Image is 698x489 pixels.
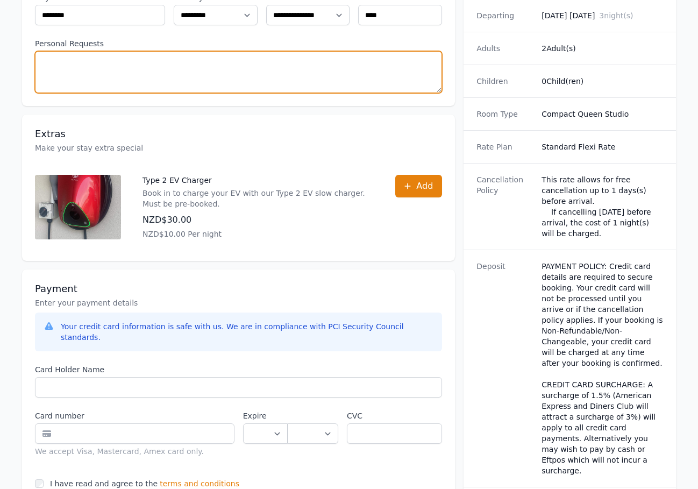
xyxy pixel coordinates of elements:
[35,297,442,308] p: Enter your payment details
[542,10,663,21] dd: [DATE] [DATE]
[476,174,533,239] dt: Cancellation Policy
[542,261,663,476] dd: PAYMENT POLICY: Credit card details are required to secure booking. Your credit card will not be ...
[160,478,239,489] span: terms and conditions
[476,10,533,21] dt: Departing
[476,261,533,476] dt: Deposit
[143,188,374,209] p: Book in to charge your EV with our Type 2 EV slow charger. Must be pre-booked.
[542,76,663,87] dd: 0 Child(ren)
[542,109,663,119] dd: Compact Queen Studio
[476,76,533,87] dt: Children
[542,141,663,152] dd: Standard Flexi Rate
[50,479,158,488] label: I have read and agree to the
[35,127,442,140] h3: Extras
[35,38,442,49] label: Personal Requests
[143,229,374,239] p: NZD$10.00 Per night
[35,410,234,421] label: Card number
[143,175,374,186] p: Type 2 EV Charger
[35,364,442,375] label: Card Holder Name
[143,214,374,226] p: NZD$30.00
[542,174,663,239] div: This rate allows for free cancellation up to 1 days(s) before arrival. If cancelling [DATE] befor...
[35,143,442,153] p: Make your stay extra special
[599,11,633,20] span: 3 night(s)
[35,446,234,457] div: We accept Visa, Mastercard, Amex card only.
[35,282,442,295] h3: Payment
[243,410,288,421] label: Expire
[416,180,433,193] span: Add
[347,410,442,421] label: CVC
[542,43,663,54] dd: 2 Adult(s)
[476,43,533,54] dt: Adults
[395,175,442,197] button: Add
[476,141,533,152] dt: Rate Plan
[288,410,338,421] label: .
[35,175,121,239] img: Type 2 EV Charger
[61,321,433,343] div: Your credit card information is safe with us. We are in compliance with PCI Security Council stan...
[476,109,533,119] dt: Room Type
